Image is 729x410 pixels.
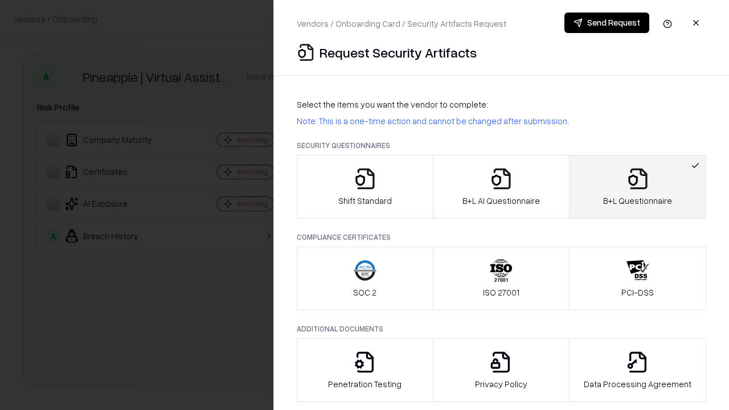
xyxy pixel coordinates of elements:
p: Shift Standard [338,195,392,207]
button: Penetration Testing [297,338,433,402]
p: B+L AI Questionnaire [462,195,540,207]
button: Data Processing Agreement [569,338,706,402]
p: Security Questionnaires [297,141,706,150]
p: B+L Questionnaire [603,195,672,207]
button: PCI-DSS [569,247,706,310]
p: SOC 2 [353,286,376,298]
p: Vendors / Onboarding Card / Security Artifacts Request [297,18,506,30]
button: Shift Standard [297,155,433,219]
p: ISO 27001 [483,286,519,298]
p: Data Processing Agreement [584,378,691,390]
p: Request Security Artifacts [320,43,477,61]
p: Compliance Certificates [297,232,706,242]
button: B+L AI Questionnaire [433,155,570,219]
button: Privacy Policy [433,338,570,402]
p: Penetration Testing [328,378,402,390]
p: Note: This is a one-time action and cannot be changed after submission. [297,115,706,127]
p: Privacy Policy [475,378,527,390]
button: ISO 27001 [433,247,570,310]
p: Select the items you want the vendor to complete: [297,99,706,110]
button: B+L Questionnaire [569,155,706,219]
p: Additional Documents [297,324,706,334]
p: PCI-DSS [621,286,654,298]
button: SOC 2 [297,247,433,310]
button: Send Request [564,13,649,33]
